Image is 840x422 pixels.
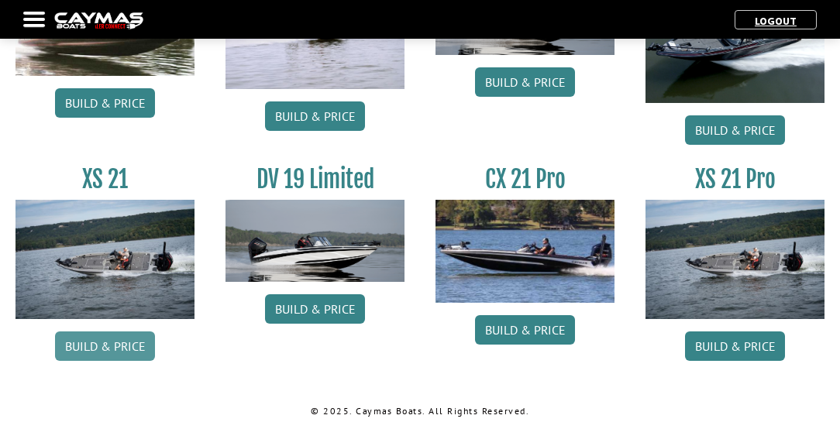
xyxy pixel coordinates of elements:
[15,404,825,418] p: © 2025. Caymas Boats. All Rights Reserved.
[55,88,155,118] a: Build & Price
[645,200,825,319] img: XS_21_thumbnail.jpg
[645,165,825,194] h3: XS 21 Pro
[685,331,785,361] a: Build & Price
[747,14,804,28] a: Logout
[265,294,365,324] a: Build & Price
[15,165,195,194] h3: XS 21
[55,331,155,361] a: Build & Price
[475,67,575,97] a: Build & Price
[435,165,615,194] h3: CX 21 Pro
[225,165,405,194] h3: DV 19 Limited
[15,200,195,319] img: XS_21_thumbnail.jpg
[435,200,615,303] img: CX-21Pro_thumbnail.jpg
[475,315,575,345] a: Build & Price
[225,200,405,282] img: dv-19-ban_from_website_for_caymas_connect.png
[54,12,143,29] img: caymas-dealer-connect-2ed40d3bc7270c1d8d7ffb4b79bf05adc795679939227970def78ec6f6c03838.gif
[265,101,365,131] a: Build & Price
[685,115,785,145] a: Build & Price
